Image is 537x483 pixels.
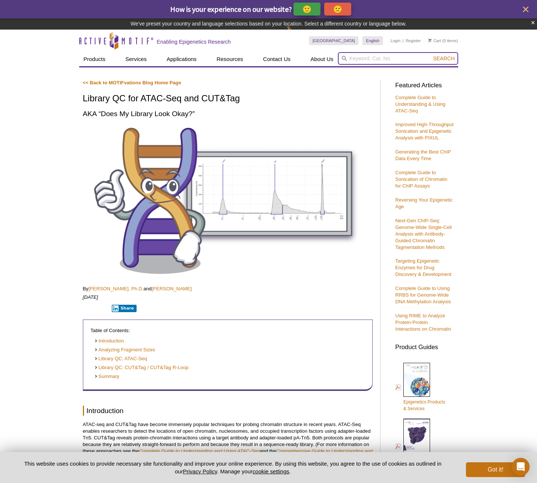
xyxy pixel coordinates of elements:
[83,304,107,312] iframe: X Post Button
[94,338,124,345] a: Introduction
[139,448,260,454] a: Complete Guide to Understanding and Using ATAC-Seq
[395,418,437,475] a: Antibodies forEpigenetics &Gene Regulation
[395,258,452,277] a: Targeting Epigenetic Enzymes for Drug Discovery & Development
[395,197,453,209] a: Reversing Your Epigenetic Age
[157,38,231,45] h2: Enabling Epigenetics Research
[395,313,451,332] a: Using RIME to Analyze Protein-Protein Interactions on Chromatin
[94,347,155,354] a: Analyzing Fragment Sizes
[94,364,189,371] a: Library QC: CUT&Tag / CUT&Tag R-Loop
[395,122,454,141] a: Improved High-Throughput Sonication and Epigenetic Analysis with PIXUL
[531,18,535,27] button: ×
[431,55,457,62] button: Search
[212,52,248,66] a: Resources
[406,38,421,43] a: Register
[309,36,359,45] a: [GEOGRAPHIC_DATA]
[183,468,217,474] a: Privacy Policy
[83,124,373,277] img: Library QC for ATAC-Seq and CUT&Tag
[83,406,373,416] h2: Introduction
[428,38,441,43] a: Cart
[403,363,430,397] img: Epi_brochure_140604_cover_web_70x200
[306,52,338,66] a: About Us
[362,36,383,45] a: English
[428,38,432,42] img: Your Cart
[466,462,525,477] button: Got it!
[91,327,365,334] p: Table of Contents:
[521,5,530,14] button: close
[94,355,147,362] a: Library QC: ATAC-Seq
[83,109,373,119] h2: AKA “Does My Library Look Okay?”
[12,460,454,475] p: This website uses cookies to provide necessary site functionality and improve your online experie...
[83,286,373,292] p: By and
[395,170,447,189] a: Complete Guide to Sonication of Chromatin for ChIP Assays
[83,80,181,85] a: << Back to MOTIFvations Blog Home Page
[152,286,192,291] a: [PERSON_NAME]
[302,4,312,14] p: 🙂
[83,94,373,104] h1: Library QC for ATAC-Seq and CUT&Tag
[259,52,295,66] a: Contact Us
[403,399,445,411] span: Epigenetics Products & Services
[390,38,400,43] a: Login
[338,52,458,65] input: Keyword, Cat. No.
[88,286,144,291] a: [PERSON_NAME], Ph.D.
[162,52,201,66] a: Applications
[83,294,98,300] em: [DATE]
[428,36,458,45] li: (0 items)
[395,340,454,351] h3: Product Guides
[395,82,454,89] h3: Featured Articles
[403,419,430,453] img: Abs_epi_2015_cover_web_70x200
[333,4,342,14] p: 🙁
[395,286,451,304] a: Complete Guide to Using RRBS for Genome-Wide DNA Methylation Analysis
[79,52,110,66] a: Products
[94,373,120,380] a: Summary
[112,305,137,312] button: Share
[83,448,373,460] a: Comprehensive Guide to Understanding and Using CUT&Tag Assays
[395,218,452,250] a: Next-Gen ChIP-Seq: Genome-Wide Single-Cell Analysis with Antibody-Guided Chromatin Tagmentation M...
[121,52,151,66] a: Services
[395,95,446,114] a: Complete Guide to Understanding & Using ATAC-Seq
[286,24,306,41] img: Change Here
[83,421,373,461] p: ATAC-seq and CUT&Tag have become immensely popular techniques for probing chromatin structure in ...
[252,468,289,474] button: cookie settings
[170,4,292,14] span: How is your experience on our website?
[403,36,404,45] li: |
[395,362,445,413] a: Epigenetics Products& Services
[395,149,451,161] a: Generating the Best ChIP Data Every Time
[433,55,454,61] span: Search
[512,458,530,476] div: Open Intercom Messenger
